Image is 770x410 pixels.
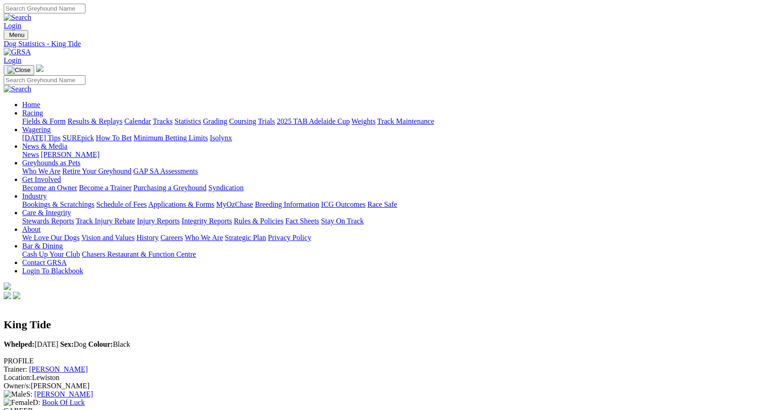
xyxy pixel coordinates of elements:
div: About [22,234,766,242]
a: 2025 TAB Adelaide Cup [277,117,350,125]
span: S: [4,390,32,398]
a: [PERSON_NAME] [34,390,93,398]
div: Lewiston [4,374,766,382]
a: Who We Are [22,167,61,175]
a: Fields & Form [22,117,66,125]
a: Wagering [22,126,51,133]
div: Greyhounds as Pets [22,167,766,175]
a: Weights [352,117,376,125]
a: Get Involved [22,175,61,183]
span: [DATE] [4,340,58,348]
img: Search [4,85,31,93]
a: Stay On Track [321,217,364,225]
span: Owner/s: [4,382,31,390]
img: Male [4,390,26,398]
b: Whelped: [4,340,35,348]
a: Grading [203,117,227,125]
a: Minimum Betting Limits [133,134,208,142]
a: ICG Outcomes [321,200,365,208]
span: Menu [9,31,24,38]
img: GRSA [4,48,31,56]
a: Bookings & Scratchings [22,200,94,208]
a: [DATE] Tips [22,134,61,142]
a: Login [4,56,21,64]
div: Care & Integrity [22,217,766,225]
a: Racing [22,109,43,117]
span: Black [88,340,130,348]
a: Isolynx [210,134,232,142]
a: Track Maintenance [377,117,434,125]
div: Industry [22,200,766,209]
a: About [22,225,41,233]
a: Who We Are [185,234,223,241]
a: Stewards Reports [22,217,74,225]
div: Get Involved [22,184,766,192]
img: Search [4,13,31,22]
a: Race Safe [367,200,397,208]
a: [PERSON_NAME] [29,365,88,373]
img: Close [7,66,30,74]
a: Applications & Forms [148,200,214,208]
a: Fact Sheets [285,217,319,225]
div: PROFILE [4,357,766,365]
a: Greyhounds as Pets [22,159,80,167]
a: Injury Reports [137,217,180,225]
div: [PERSON_NAME] [4,382,766,390]
a: Care & Integrity [22,209,71,217]
a: News & Media [22,142,67,150]
a: Bar & Dining [22,242,63,250]
div: Wagering [22,134,766,142]
button: Toggle navigation [4,30,28,40]
a: SUREpick [62,134,94,142]
a: How To Bet [96,134,132,142]
a: Careers [160,234,183,241]
a: Calendar [124,117,151,125]
span: D: [4,398,40,406]
a: Cash Up Your Club [22,250,80,258]
a: Trials [258,117,275,125]
a: Dog Statistics - King Tide [4,40,766,48]
a: Syndication [208,184,243,192]
a: Coursing [229,117,256,125]
a: Rules & Policies [234,217,284,225]
a: Vision and Values [81,234,134,241]
img: logo-grsa-white.png [4,283,11,290]
h2: King Tide [4,319,766,331]
a: MyOzChase [216,200,253,208]
div: News & Media [22,151,766,159]
a: GAP SA Assessments [133,167,198,175]
a: Breeding Information [255,200,319,208]
a: Results & Replays [67,117,122,125]
a: Login [4,22,21,30]
a: Purchasing a Greyhound [133,184,206,192]
a: Retire Your Greyhound [62,167,132,175]
a: Contact GRSA [22,259,67,266]
a: History [136,234,158,241]
input: Search [4,4,85,13]
a: News [22,151,39,158]
a: Home [22,101,40,109]
a: Privacy Policy [268,234,311,241]
div: Racing [22,117,766,126]
a: We Love Our Dogs [22,234,79,241]
a: Become an Owner [22,184,77,192]
a: Tracks [153,117,173,125]
img: logo-grsa-white.png [36,65,43,72]
input: Search [4,75,85,85]
a: [PERSON_NAME] [41,151,99,158]
b: Sex: [60,340,73,348]
div: Bar & Dining [22,250,766,259]
a: Chasers Restaurant & Function Centre [82,250,196,258]
a: Strategic Plan [225,234,266,241]
a: Integrity Reports [182,217,232,225]
b: Colour: [88,340,113,348]
span: Dog [60,340,86,348]
img: twitter.svg [13,292,20,299]
img: Female [4,398,33,407]
span: Trainer: [4,365,27,373]
a: Become a Trainer [79,184,132,192]
button: Toggle navigation [4,65,34,75]
a: Schedule of Fees [96,200,146,208]
img: facebook.svg [4,292,11,299]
